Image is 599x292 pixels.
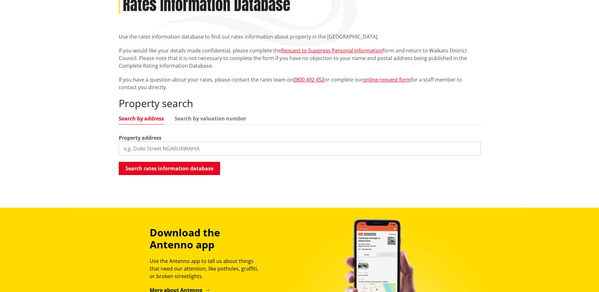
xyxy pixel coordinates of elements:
p: If you have a question about your rates, please contact the rates team on or complete our for a s... [119,76,481,91]
input: e.g. Duke Street NGARUAWAHIA [119,142,481,155]
p: Use the rates information database to find out rates information about property in the [GEOGRAPHI... [119,33,481,40]
a: 0800 492 452 [293,76,324,83]
p: Use the Antenno app to tell us about things that need our attention, like potholes, graffiti, or ... [150,257,264,280]
p: If you would like your details made confidential, please complete the form and return to Waikato ... [119,47,481,70]
button: Search rates information database [119,162,220,175]
h3: Download the Antenno app [150,227,264,251]
a: online request form [363,76,411,83]
label: Property address [119,134,161,142]
h2: Property search [119,97,481,109]
a: Search by valuation number [175,116,246,121]
a: Request to Suppress Personal Information [281,47,383,54]
a: Search by address [119,116,164,121]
